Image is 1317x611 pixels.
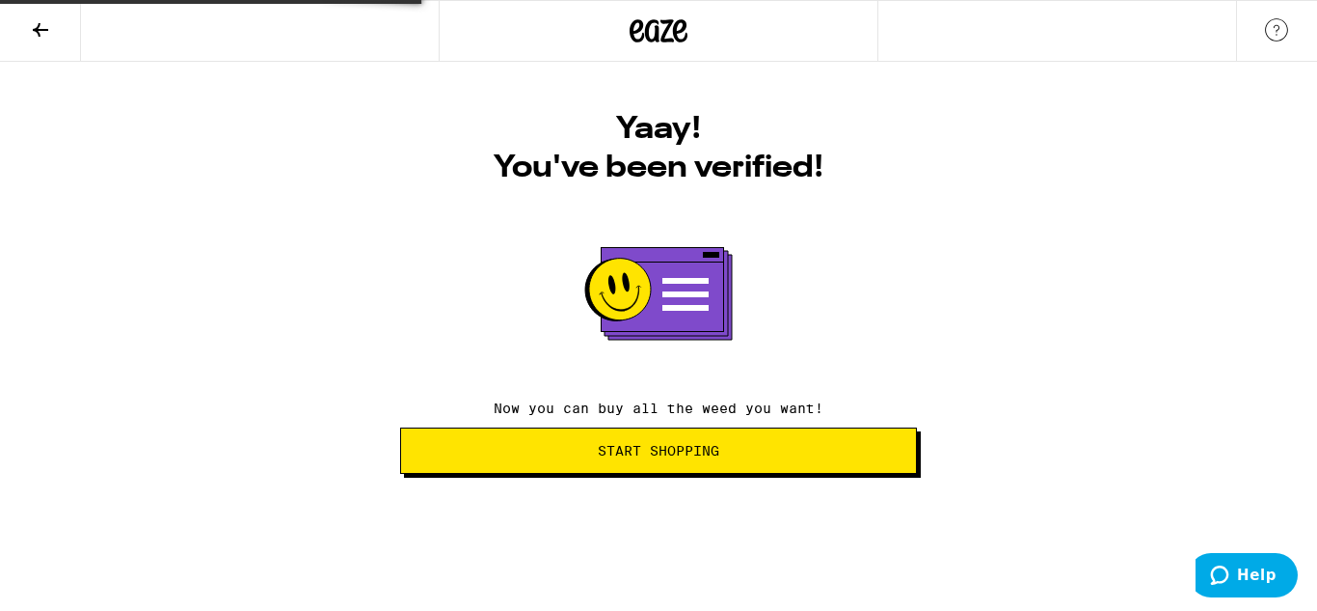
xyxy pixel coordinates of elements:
[400,401,917,416] p: Now you can buy all the weed you want!
[400,110,917,187] h1: Yaay! You've been verified!
[400,428,917,474] button: Start Shopping
[1196,553,1298,601] iframe: Opens a widget where you can find more information
[598,444,719,458] span: Start Shopping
